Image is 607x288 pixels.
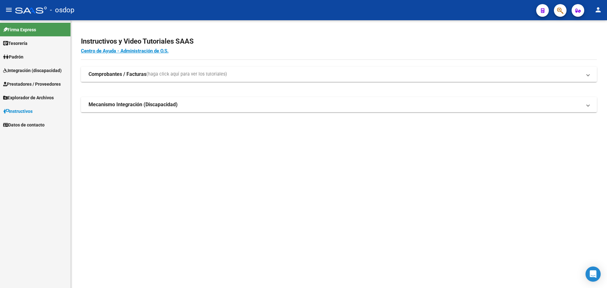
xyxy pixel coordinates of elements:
[89,101,178,108] strong: Mecanismo Integración (Discapacidad)
[81,97,597,112] mat-expansion-panel-header: Mecanismo Integración (Discapacidad)
[3,67,62,74] span: Integración (discapacidad)
[3,40,28,47] span: Tesorería
[3,81,61,88] span: Prestadores / Proveedores
[3,108,33,115] span: Instructivos
[146,71,227,78] span: (haga click aquí para ver los tutoriales)
[50,3,74,17] span: - osdop
[3,121,45,128] span: Datos de contacto
[3,53,23,60] span: Padrón
[81,35,597,47] h2: Instructivos y Video Tutoriales SAAS
[586,267,601,282] div: Open Intercom Messenger
[3,94,54,101] span: Explorador de Archivos
[89,71,146,78] strong: Comprobantes / Facturas
[81,67,597,82] mat-expansion-panel-header: Comprobantes / Facturas(haga click aquí para ver los tutoriales)
[5,6,13,14] mat-icon: menu
[3,26,36,33] span: Firma Express
[594,6,602,14] mat-icon: person
[81,48,169,54] a: Centro de Ayuda - Administración de O.S.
